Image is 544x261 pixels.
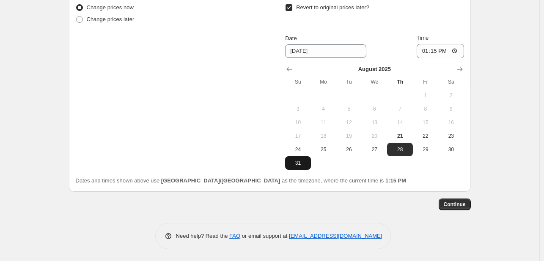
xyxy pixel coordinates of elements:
button: Saturday August 2 2025 [438,89,464,102]
span: 27 [365,146,384,153]
span: 16 [442,119,460,126]
button: Monday August 4 2025 [311,102,336,116]
button: Sunday August 17 2025 [285,129,310,143]
span: 29 [416,146,435,153]
button: Sunday August 31 2025 [285,156,310,170]
span: 2 [442,92,460,99]
span: 30 [442,146,460,153]
button: Friday August 22 2025 [413,129,438,143]
span: 5 [340,106,358,112]
span: Su [288,79,307,85]
span: 14 [390,119,409,126]
span: We [365,79,384,85]
button: Saturday August 30 2025 [438,143,464,156]
th: Wednesday [362,75,387,89]
span: Th [390,79,409,85]
button: Friday August 15 2025 [413,116,438,129]
button: Wednesday August 27 2025 [362,143,387,156]
button: Sunday August 24 2025 [285,143,310,156]
span: 28 [390,146,409,153]
span: 26 [340,146,358,153]
span: 7 [390,106,409,112]
button: Saturday August 9 2025 [438,102,464,116]
span: 13 [365,119,384,126]
span: Time [417,35,429,41]
span: 10 [288,119,307,126]
span: 25 [314,146,333,153]
button: Friday August 8 2025 [413,102,438,116]
button: Thursday August 7 2025 [387,102,412,116]
button: Today Thursday August 21 2025 [387,129,412,143]
button: Show previous month, July 2025 [283,63,295,75]
th: Thursday [387,75,412,89]
button: Thursday August 14 2025 [387,116,412,129]
th: Friday [413,75,438,89]
button: Sunday August 10 2025 [285,116,310,129]
span: Change prices later [87,16,135,22]
span: Dates and times shown above use as the timezone, where the current time is [76,177,407,184]
span: 8 [416,106,435,112]
span: 19 [340,133,358,139]
button: Thursday August 28 2025 [387,143,412,156]
a: [EMAIL_ADDRESS][DOMAIN_NAME] [289,233,382,239]
span: Tu [340,79,358,85]
span: 6 [365,106,384,112]
span: 22 [416,133,435,139]
th: Saturday [438,75,464,89]
button: Wednesday August 20 2025 [362,129,387,143]
span: Change prices now [87,4,134,11]
b: [GEOGRAPHIC_DATA]/[GEOGRAPHIC_DATA] [161,177,280,184]
button: Show next month, September 2025 [454,63,466,75]
button: Tuesday August 12 2025 [336,116,362,129]
span: Continue [444,201,466,208]
b: 1:15 PM [385,177,406,184]
span: 24 [288,146,307,153]
span: 18 [314,133,333,139]
span: Fr [416,79,435,85]
span: 4 [314,106,333,112]
span: 17 [288,133,307,139]
button: Wednesday August 6 2025 [362,102,387,116]
th: Sunday [285,75,310,89]
button: Tuesday August 26 2025 [336,143,362,156]
button: Wednesday August 13 2025 [362,116,387,129]
span: 3 [288,106,307,112]
input: 8/21/2025 [285,44,366,58]
button: Friday August 1 2025 [413,89,438,102]
button: Monday August 11 2025 [311,116,336,129]
span: Need help? Read the [176,233,230,239]
button: Saturday August 23 2025 [438,129,464,143]
span: Revert to original prices later? [296,4,369,11]
button: Saturday August 16 2025 [438,116,464,129]
span: 12 [340,119,358,126]
span: 31 [288,160,307,166]
span: 23 [442,133,460,139]
button: Continue [439,198,471,210]
button: Tuesday August 5 2025 [336,102,362,116]
button: Monday August 25 2025 [311,143,336,156]
button: Sunday August 3 2025 [285,102,310,116]
input: 12:00 [417,44,464,58]
span: 11 [314,119,333,126]
span: 20 [365,133,384,139]
span: Date [285,35,297,41]
span: 1 [416,92,435,99]
a: FAQ [229,233,240,239]
span: or email support at [240,233,289,239]
button: Friday August 29 2025 [413,143,438,156]
span: 15 [416,119,435,126]
th: Monday [311,75,336,89]
button: Monday August 18 2025 [311,129,336,143]
th: Tuesday [336,75,362,89]
button: Tuesday August 19 2025 [336,129,362,143]
span: 9 [442,106,460,112]
span: Sa [442,79,460,85]
span: Mo [314,79,333,85]
span: 21 [390,133,409,139]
